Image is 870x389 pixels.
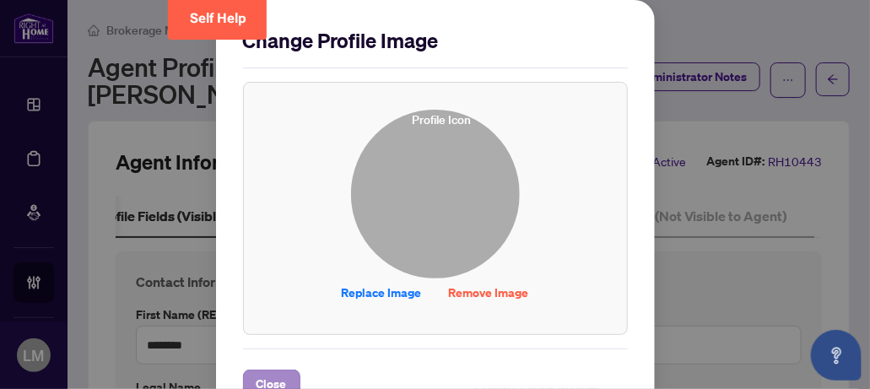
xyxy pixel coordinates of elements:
[435,278,543,307] button: Remove Image
[190,10,246,26] span: Self Help
[342,279,422,306] span: Replace Image
[811,330,862,381] button: Open asap
[328,278,435,307] button: Replace Image
[352,111,519,278] img: Profile Icon
[243,27,628,54] h2: Change Profile Image
[449,279,529,306] span: Remove Image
